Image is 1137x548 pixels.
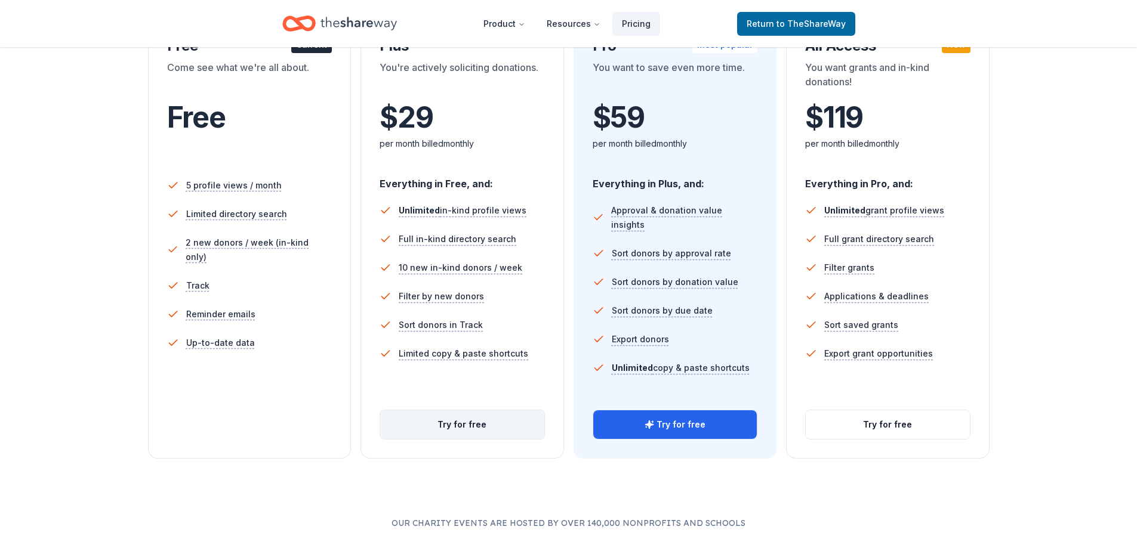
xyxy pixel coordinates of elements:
span: to TheShareWay [777,18,846,29]
span: Sort donors by due date [612,304,713,318]
span: Export grant opportunities [824,346,933,361]
span: copy & paste shortcuts [612,363,750,373]
span: Limited copy & paste shortcuts [399,346,528,361]
a: Returnto TheShareWay [737,12,855,36]
span: 5 profile views / month [186,178,282,193]
span: $ 119 [805,101,863,134]
span: Filter by new donors [399,289,484,304]
button: Try for free [593,410,757,439]
span: $ 29 [380,101,433,134]
button: Try for free [806,410,970,439]
span: Export donors [612,332,669,346]
span: Full in-kind directory search [399,232,516,246]
span: Filter grants [824,261,874,275]
p: Our charity events are hosted by over 140,000 nonprofits and schools [48,516,1089,530]
span: in-kind profile views [399,205,526,215]
span: Up-to-date data [186,336,255,350]
span: Unlimited [612,363,653,373]
span: 2 new donors / week (in-kind only) [186,236,332,264]
span: Sort donors by approval rate [612,246,731,261]
div: You want grants and in-kind donations! [805,60,970,94]
span: 10 new in-kind donors / week [399,261,522,275]
button: Try for free [380,410,544,439]
span: Limited directory search [186,207,287,221]
div: Everything in Pro, and: [805,166,970,191]
div: per month billed monthly [380,137,545,151]
div: You're actively soliciting donations. [380,60,545,94]
div: Come see what we're all about. [167,60,332,94]
span: Sort saved grants [824,318,898,332]
span: $ 59 [593,101,645,134]
span: Unlimited [399,205,440,215]
button: Product [474,12,535,36]
span: Free [167,100,226,135]
span: Sort donors by donation value [612,275,738,289]
span: Sort donors in Track [399,318,483,332]
div: Everything in Plus, and: [593,166,758,191]
span: Reminder emails [186,307,255,321]
button: Resources [537,12,610,36]
span: Applications & deadlines [824,289,929,304]
nav: Main [474,10,660,38]
a: Pricing [612,12,660,36]
div: per month billed monthly [805,137,970,151]
span: Return [747,17,846,31]
div: You want to save even more time. [593,60,758,94]
div: per month billed monthly [593,137,758,151]
div: Everything in Free, and: [380,166,545,191]
span: Approval & donation value insights [611,203,757,232]
span: Full grant directory search [824,232,934,246]
span: Unlimited [824,205,865,215]
span: grant profile views [824,205,944,215]
a: Home [282,10,397,38]
span: Track [186,278,209,293]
